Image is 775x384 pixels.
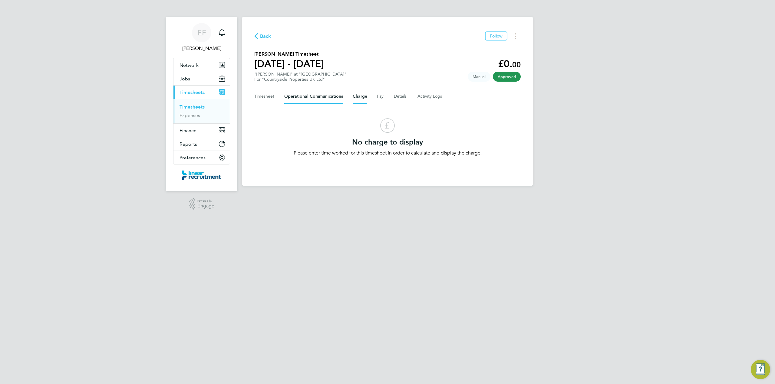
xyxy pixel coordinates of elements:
nav: Main navigation [166,17,237,191]
button: Timesheets [173,86,230,99]
a: EF[PERSON_NAME] [173,23,230,52]
button: Activity Logs [417,89,443,104]
div: For "Countryside Properties UK Ltd" [254,77,346,82]
button: Preferences [173,151,230,164]
p: Please enter time worked for this timesheet in order to calculate and display the charge. [254,149,521,157]
h2: [PERSON_NAME] Timesheet [254,50,324,58]
a: Timesheets [180,104,205,110]
h3: No charge to display [254,137,521,147]
button: Engage Resource Center [751,360,770,379]
span: Back [260,33,271,40]
span: Finance [180,128,196,133]
span: Preferences [180,155,206,161]
button: Timesheet [254,89,275,104]
button: Charge [353,89,367,104]
button: Reports [173,137,230,151]
app-decimal: £0. [498,58,521,70]
button: Operational Communications [284,89,343,104]
h1: [DATE] - [DATE] [254,58,324,70]
a: Go to home page [173,171,230,180]
span: Follow [490,33,503,39]
button: Finance [173,124,230,137]
div: Timesheets [173,99,230,123]
span: This timesheet has been approved. [493,72,521,82]
span: 00 [512,60,521,69]
button: Back [254,32,271,40]
span: Powered by [197,198,214,203]
span: Reports [180,141,197,147]
a: Expenses [180,112,200,118]
button: Jobs [173,72,230,85]
div: "[PERSON_NAME]" at "[GEOGRAPHIC_DATA]" [254,72,346,82]
span: Network [180,62,199,68]
span: Jobs [180,76,190,82]
a: Powered byEngage [189,198,215,210]
span: EF [197,29,206,37]
button: Follow [485,31,507,41]
span: Engage [197,203,214,209]
span: Timesheets [180,89,205,95]
button: Pay [377,89,384,104]
span: This timesheet was manually created. [468,72,490,82]
span: Emma Fitzgibbons [173,45,230,52]
button: Network [173,58,230,72]
button: Timesheets Menu [510,31,521,41]
section: Charge [254,118,521,157]
img: linearrecruitment-logo-retina.png [182,171,221,180]
button: Details [394,89,408,104]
